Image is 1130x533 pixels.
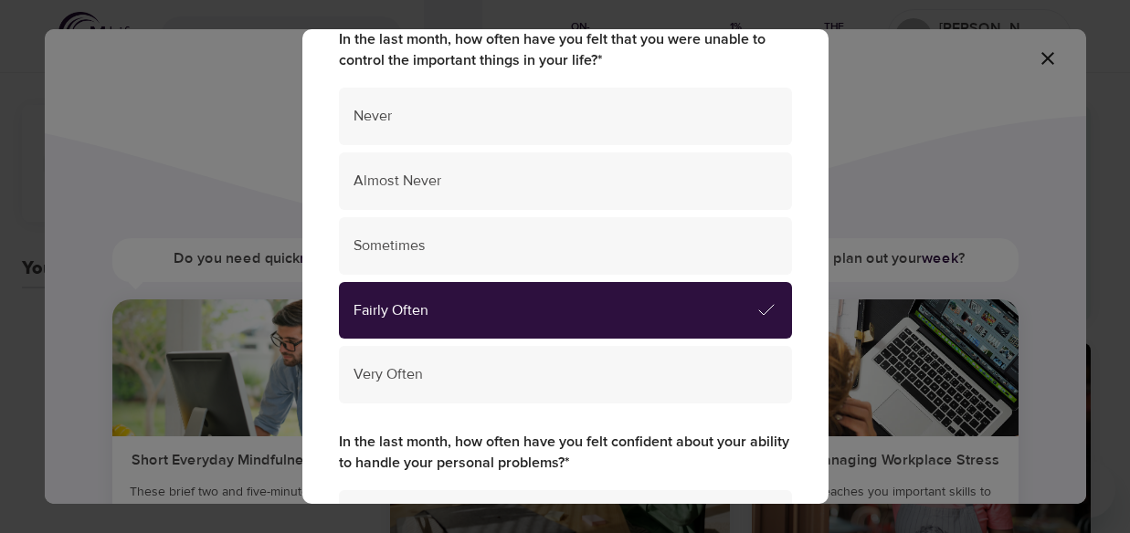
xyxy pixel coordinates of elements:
[354,171,777,192] span: Almost Never
[339,432,792,474] label: In the last month, how often have you felt confident about your ability to handle your personal p...
[339,29,792,71] label: In the last month, how often have you felt that you were unable to control the important things i...
[354,364,777,385] span: Very Often
[354,300,755,321] span: Fairly Often
[354,235,777,256] span: Sometimes
[354,106,777,127] span: Never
